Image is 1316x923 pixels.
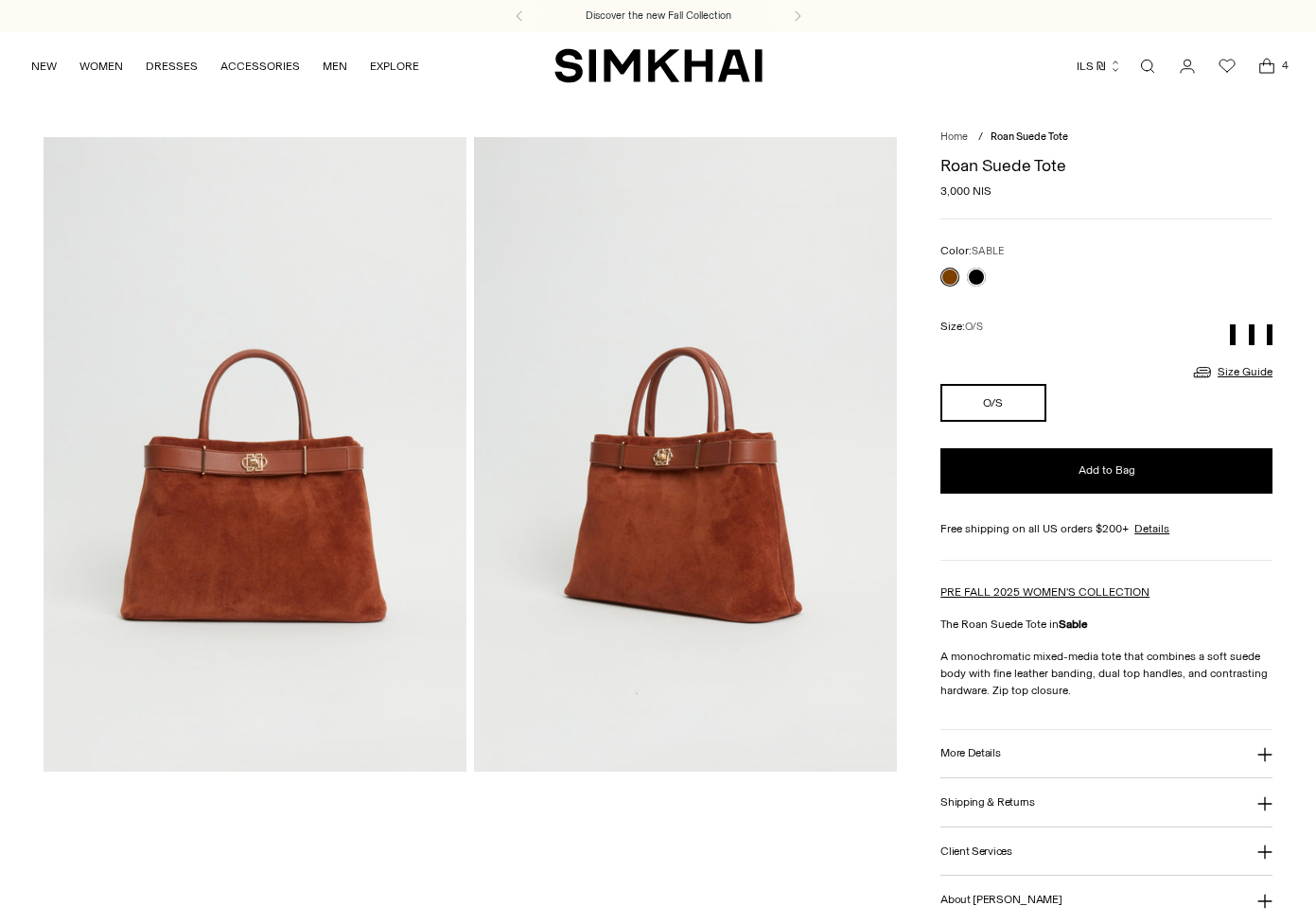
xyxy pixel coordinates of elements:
a: NEW [31,45,57,87]
div: Free shipping on all US orders $200+ [940,520,1272,537]
img: Roan Suede Tote [44,137,466,772]
a: PRE FALL 2025 WOMEN'S COLLECTION [940,585,1149,599]
p: A monochromatic mixed-media tote that combines a soft suede body with fine leather banding, dual ... [940,648,1272,699]
h3: Client Services [940,845,1012,858]
a: Open search modal [1129,47,1167,85]
span: SABLE [972,245,1004,257]
label: Size: [940,318,983,336]
strong: Sable [1059,618,1088,631]
a: Size Guide [1191,360,1272,384]
button: More Details [940,730,1272,778]
button: Client Services [940,827,1272,876]
a: Details [1134,520,1169,537]
a: DRESSES [146,45,198,87]
a: SIMKHAI [554,47,763,84]
h1: Roan Suede Tote [940,157,1272,174]
h3: About [PERSON_NAME] [940,894,1062,906]
h3: Shipping & Returns [940,796,1035,809]
nav: breadcrumbs [940,130,1272,146]
a: Go to the account page [1168,47,1206,85]
a: Home [940,131,968,143]
a: MEN [323,45,347,87]
label: Color: [940,242,1004,260]
button: Add to Bag [940,448,1272,494]
p: The Roan Suede Tote in [940,616,1272,633]
button: O/S [940,384,1046,422]
span: Roan Suede Tote [991,131,1068,143]
span: Add to Bag [1079,462,1135,479]
button: ILS ₪ [1077,45,1122,87]
span: 3,000 NIS [940,183,991,200]
a: ACCESSORIES [220,45,300,87]
button: Shipping & Returns [940,778,1272,827]
a: Open cart modal [1248,47,1286,85]
div: / [978,130,983,146]
span: O/S [965,321,983,333]
span: 4 [1276,57,1293,74]
h3: More Details [940,747,1000,759]
a: Discover the new Fall Collection [586,9,731,24]
a: WOMEN [79,45,123,87]
img: Roan Suede Tote [474,137,897,772]
a: EXPLORE [370,45,419,87]
a: Wishlist [1208,47,1246,85]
